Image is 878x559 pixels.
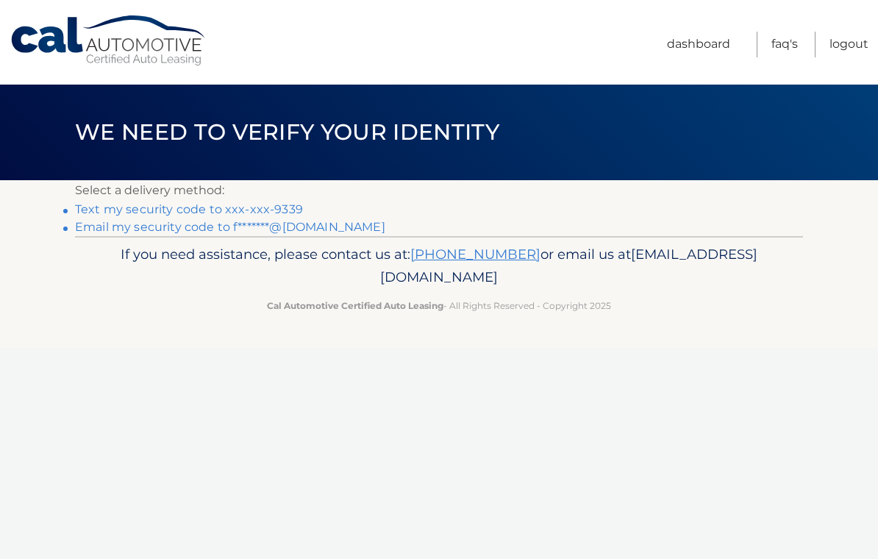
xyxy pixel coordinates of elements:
[85,243,793,290] p: If you need assistance, please contact us at: or email us at
[267,300,443,311] strong: Cal Automotive Certified Auto Leasing
[75,220,385,234] a: Email my security code to f*******@[DOMAIN_NAME]
[75,202,303,216] a: Text my security code to xxx-xxx-9339
[829,32,868,57] a: Logout
[75,180,803,201] p: Select a delivery method:
[410,246,540,263] a: [PHONE_NUMBER]
[75,118,499,146] span: We need to verify your identity
[10,15,208,67] a: Cal Automotive
[771,32,798,57] a: FAQ's
[667,32,730,57] a: Dashboard
[85,298,793,313] p: - All Rights Reserved - Copyright 2025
